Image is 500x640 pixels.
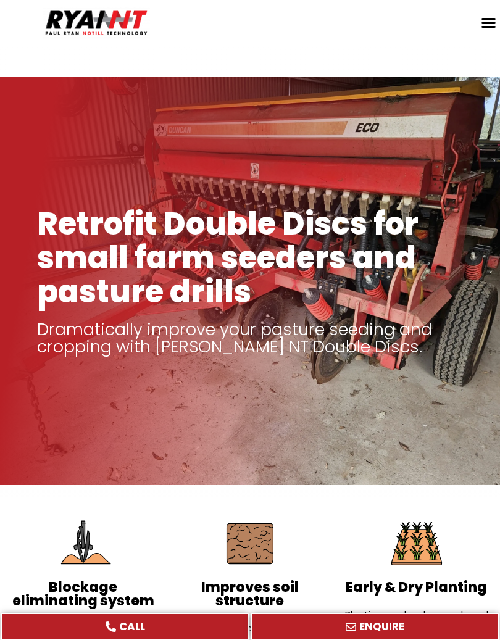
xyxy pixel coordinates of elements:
[386,513,448,575] img: Plant Early & Dry
[1,613,249,640] a: CALL
[37,321,463,355] p: Dramatically improve your pasture seeding and cropping with [PERSON_NAME] NT Double Discs.
[6,581,160,608] h2: Blockage eliminating system
[37,207,463,309] h1: Retrofit Double Discs for small farm seeders and pasture drills
[52,513,114,575] img: Eliminate Machine Blockages
[43,6,150,39] img: Ryan NT logo
[219,513,281,575] img: Protect soil structure
[119,621,145,632] span: CALL
[340,581,494,594] h2: Early & Dry Planting
[173,581,327,608] h2: Improves soil structure
[359,621,404,632] span: ENQUIRE
[251,613,499,640] a: ENQUIRE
